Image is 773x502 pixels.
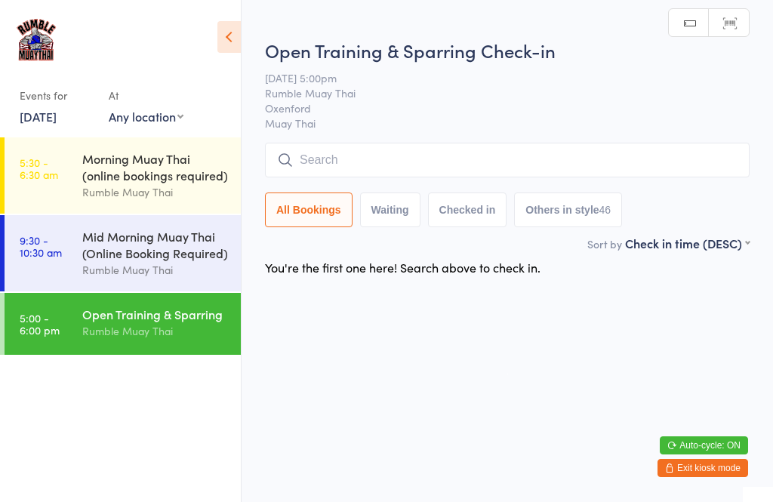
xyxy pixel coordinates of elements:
div: Events for [20,83,94,108]
div: At [109,83,183,108]
div: Any location [109,108,183,125]
a: 5:00 -6:00 pmOpen Training & SparringRumble Muay Thai [5,293,241,355]
div: Mid Morning Muay Thai (Online Booking Required) [82,228,228,261]
label: Sort by [587,236,622,251]
span: Rumble Muay Thai [265,85,726,100]
div: Morning Muay Thai (online bookings required) [82,150,228,183]
div: Open Training & Sparring [82,306,228,322]
a: 5:30 -6:30 amMorning Muay Thai (online bookings required)Rumble Muay Thai [5,137,241,214]
button: All Bookings [265,192,353,227]
div: Rumble Muay Thai [82,261,228,279]
div: Rumble Muay Thai [82,183,228,201]
span: Muay Thai [265,115,750,131]
time: 5:00 - 6:00 pm [20,312,60,336]
button: Others in style46 [514,192,622,227]
a: [DATE] [20,108,57,125]
h2: Open Training & Sparring Check-in [265,38,750,63]
button: Waiting [360,192,420,227]
button: Exit kiosk mode [658,459,748,477]
img: Rumble Muay Thai [15,11,57,68]
button: Checked in [428,192,507,227]
a: 9:30 -10:30 amMid Morning Muay Thai (Online Booking Required)Rumble Muay Thai [5,215,241,291]
span: [DATE] 5:00pm [265,70,726,85]
div: You're the first one here! Search above to check in. [265,259,540,276]
div: Check in time (DESC) [625,235,750,251]
div: Rumble Muay Thai [82,322,228,340]
button: Auto-cycle: ON [660,436,748,454]
input: Search [265,143,750,177]
time: 9:30 - 10:30 am [20,234,62,258]
div: 46 [599,204,611,216]
time: 5:30 - 6:30 am [20,156,58,180]
span: Oxenford [265,100,726,115]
